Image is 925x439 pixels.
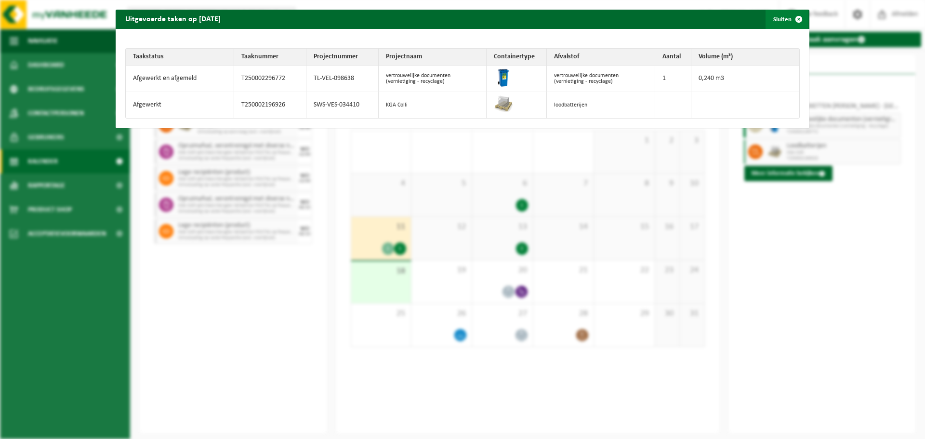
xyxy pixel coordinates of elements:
td: 0,240 m3 [691,66,800,92]
td: SWS-VES-034410 [306,92,379,118]
th: Taakstatus [126,49,234,66]
th: Volume (m³) [691,49,800,66]
td: KGA Colli [379,92,487,118]
th: Projectnaam [379,49,487,66]
td: Afgewerkt [126,92,234,118]
button: Sluiten [766,10,808,29]
td: TL-VEL-098638 [306,66,379,92]
td: Afgewerkt en afgemeld [126,66,234,92]
td: vertrouwelijke documenten (vernietiging - recyclage) [379,66,487,92]
img: WB-0240-HPE-BE-09 [494,68,513,87]
td: T250002296772 [234,66,306,92]
td: 1 [655,66,691,92]
td: loodbatterijen [547,92,655,118]
th: Containertype [487,49,547,66]
th: Aantal [655,49,691,66]
h2: Uitgevoerde taken op [DATE] [116,10,230,28]
img: LP-PA-00000-WDN-11 [494,94,513,114]
th: Taaknummer [234,49,306,66]
td: T250002196926 [234,92,306,118]
td: vertrouwelijke documenten (vernietiging - recyclage) [547,66,655,92]
th: Projectnummer [306,49,379,66]
th: Afvalstof [547,49,655,66]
